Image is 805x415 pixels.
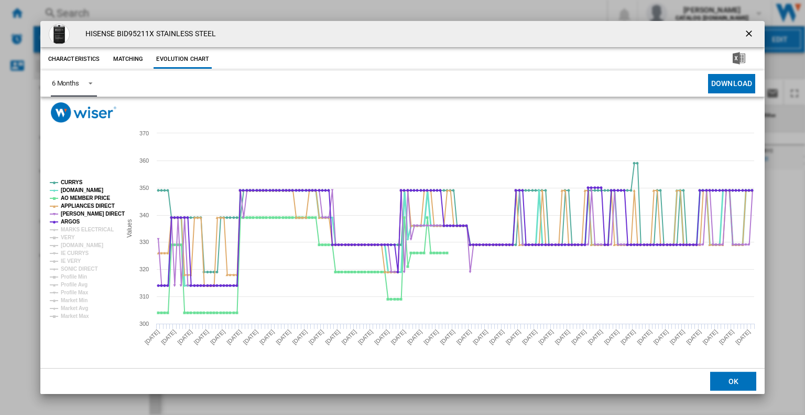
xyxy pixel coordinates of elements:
tspan: [PERSON_NAME] DIRECT [61,211,125,217]
tspan: [DATE] [373,328,390,346]
tspan: [DATE] [734,328,752,346]
tspan: [DATE] [308,328,325,346]
button: getI18NText('BUTTONS.CLOSE_DIALOG') [739,24,760,45]
button: Download in Excel [716,50,762,69]
tspan: [DATE] [669,328,686,346]
tspan: IE VERY [61,258,81,264]
tspan: AO MEMBER PRICE [61,195,110,201]
tspan: [DATE] [242,328,259,346]
tspan: [DATE] [488,328,505,346]
tspan: [DATE] [192,328,210,346]
tspan: Market Max [61,313,89,319]
tspan: Profile Max [61,290,89,295]
tspan: [DATE] [553,328,571,346]
tspan: Market Avg [61,305,88,311]
tspan: [DATE] [537,328,554,346]
tspan: CURRYS [61,179,83,185]
tspan: 350 [139,185,149,191]
tspan: [DATE] [422,328,440,346]
tspan: 340 [139,212,149,218]
tspan: 360 [139,157,149,164]
tspan: [DATE] [586,328,604,346]
button: Download [708,74,755,93]
img: logo_wiser_300x94.png [51,102,116,123]
tspan: Market Min [61,297,88,303]
tspan: [DATE] [225,328,243,346]
tspan: 330 [139,239,149,245]
tspan: [DATE] [701,328,719,346]
tspan: [DOMAIN_NAME] [61,187,103,193]
tspan: [DATE] [603,328,620,346]
tspan: [DATE] [619,328,637,346]
tspan: [DATE] [570,328,588,346]
tspan: [DATE] [291,328,308,346]
tspan: [DATE] [636,328,653,346]
tspan: [DATE] [472,328,489,346]
tspan: [DATE] [652,328,669,346]
tspan: [DATE] [324,328,341,346]
img: M10212496_stainless-steel [49,24,70,45]
tspan: [DATE] [160,328,177,346]
tspan: 370 [139,130,149,136]
tspan: [DOMAIN_NAME] [61,242,103,248]
tspan: [DATE] [143,328,160,346]
img: excel-24x24.png [733,52,745,65]
div: 6 Months [52,79,79,87]
tspan: [DATE] [389,328,407,346]
tspan: [DATE] [275,328,292,346]
button: OK [710,372,756,391]
tspan: SONIC DIRECT [61,266,97,272]
tspan: [DATE] [504,328,521,346]
ng-md-icon: getI18NText('BUTTONS.CLOSE_DIALOG') [744,28,756,41]
h4: HISENSE BID95211X STAINLESS STEEL [80,29,216,39]
tspan: [DATE] [685,328,702,346]
tspan: IE CURRYS [61,250,89,256]
tspan: [DATE] [340,328,357,346]
tspan: 320 [139,266,149,272]
tspan: [DATE] [439,328,456,346]
tspan: [DATE] [258,328,276,346]
tspan: Profile Avg [61,282,88,288]
tspan: [DATE] [357,328,374,346]
tspan: [DATE] [209,328,226,346]
tspan: [DATE] [176,328,193,346]
tspan: 310 [139,293,149,300]
tspan: [DATE] [718,328,735,346]
tspan: 300 [139,321,149,327]
tspan: MARKS ELECTRICAL [61,227,114,232]
tspan: [DATE] [406,328,423,346]
tspan: VERY [61,235,75,240]
tspan: Profile Min [61,274,87,280]
button: Characteristics [46,50,103,69]
md-dialog: Product popup [40,21,765,395]
tspan: [DATE] [455,328,472,346]
button: Matching [105,50,151,69]
tspan: ARGOS [61,219,80,225]
tspan: [DATE] [521,328,538,346]
tspan: Values [125,219,133,238]
tspan: APPLIANCES DIRECT [61,203,115,209]
button: Evolution chart [154,50,212,69]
